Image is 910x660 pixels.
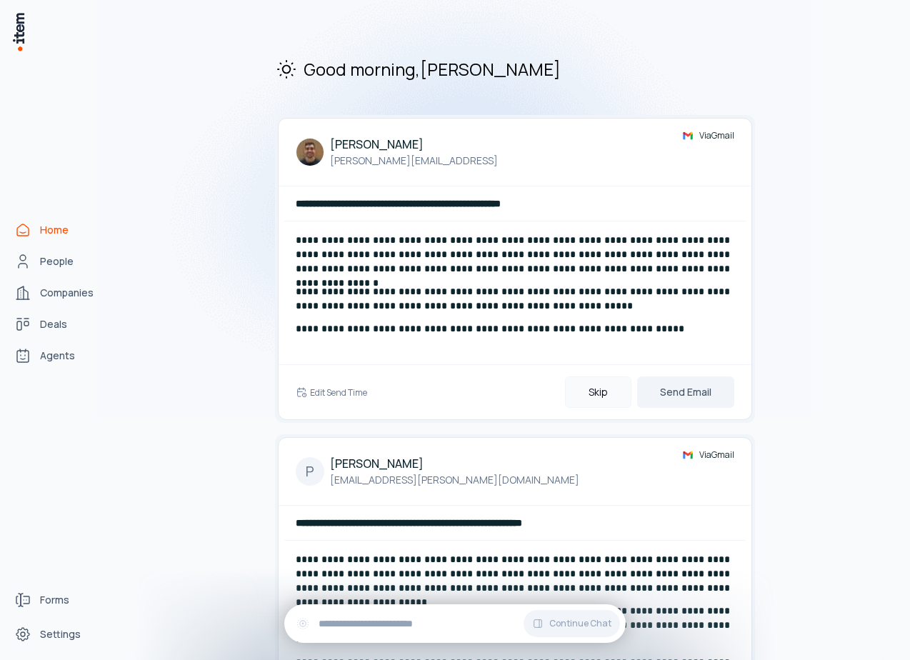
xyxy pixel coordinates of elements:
[330,153,498,169] p: [PERSON_NAME][EMAIL_ADDRESS]
[330,472,579,488] p: [EMAIL_ADDRESS][PERSON_NAME][DOMAIN_NAME]
[296,457,324,486] div: P
[699,449,734,461] span: Via Gmail
[682,449,694,461] img: gmail
[9,216,117,244] a: Home
[40,317,67,331] span: Deals
[40,593,69,607] span: Forms
[296,138,324,166] img: Omar El-Sadany
[637,376,734,408] button: Send Email
[9,310,117,339] a: Deals
[9,247,117,276] a: People
[549,618,611,629] span: Continue Chat
[40,254,74,269] span: People
[9,279,117,307] a: Companies
[284,604,626,643] div: Continue Chat
[682,130,694,141] img: gmail
[699,130,734,141] span: Via Gmail
[275,57,755,81] h2: Good morning , [PERSON_NAME]
[40,223,69,237] span: Home
[40,286,94,300] span: Companies
[330,136,498,153] h4: [PERSON_NAME]
[11,11,26,52] img: Item Brain Logo
[565,376,631,408] button: Skip
[330,455,579,472] h4: [PERSON_NAME]
[524,610,620,637] button: Continue Chat
[9,586,117,614] a: Forms
[9,341,117,370] a: Agents
[9,620,117,649] a: Settings
[40,627,81,641] span: Settings
[310,386,367,399] h6: Edit Send Time
[40,349,75,363] span: Agents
